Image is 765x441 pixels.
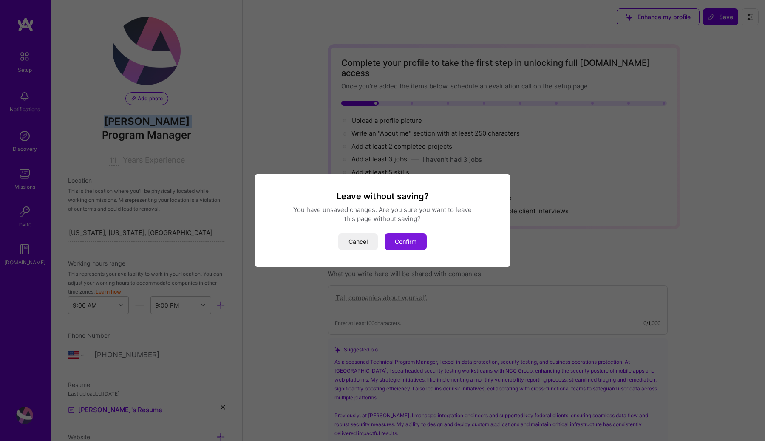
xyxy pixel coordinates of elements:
div: You have unsaved changes. Are you sure you want to leave [265,205,500,214]
div: modal [255,174,510,267]
button: Cancel [338,233,378,250]
button: Confirm [385,233,427,250]
div: this page without saving? [265,214,500,223]
h3: Leave without saving? [265,191,500,202]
